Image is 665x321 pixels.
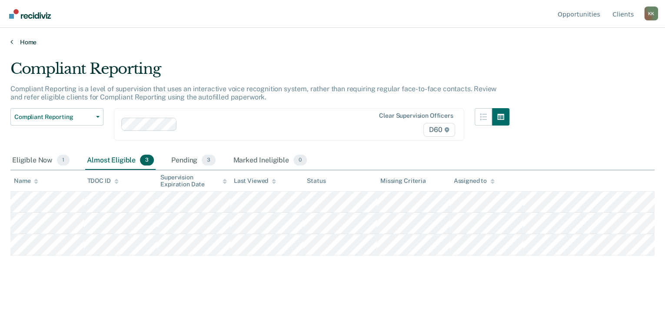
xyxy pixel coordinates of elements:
div: Marked Ineligible0 [231,151,309,170]
span: 0 [293,155,307,166]
span: 3 [140,155,154,166]
span: D60 [423,123,455,137]
div: Clear supervision officers [379,112,453,119]
button: Compliant Reporting [10,108,103,126]
div: Compliant Reporting [10,60,509,85]
div: Pending3 [170,151,217,170]
div: Last Viewed [234,177,276,185]
div: Eligible Now1 [10,151,71,170]
span: 3 [202,155,216,166]
div: Status [307,177,326,185]
div: Almost Eligible3 [85,151,156,170]
a: Home [10,38,655,46]
div: Assigned to [453,177,494,185]
p: Compliant Reporting is a level of supervision that uses an interactive voice recognition system, ... [10,85,496,101]
div: K K [644,7,658,20]
div: TDOC ID [87,177,119,185]
img: Recidiviz [9,9,51,19]
div: Name [14,177,38,185]
span: Compliant Reporting [14,113,93,121]
button: Profile dropdown button [644,7,658,20]
div: Missing Criteria [380,177,426,185]
div: Supervision Expiration Date [160,174,227,189]
span: 1 [57,155,70,166]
